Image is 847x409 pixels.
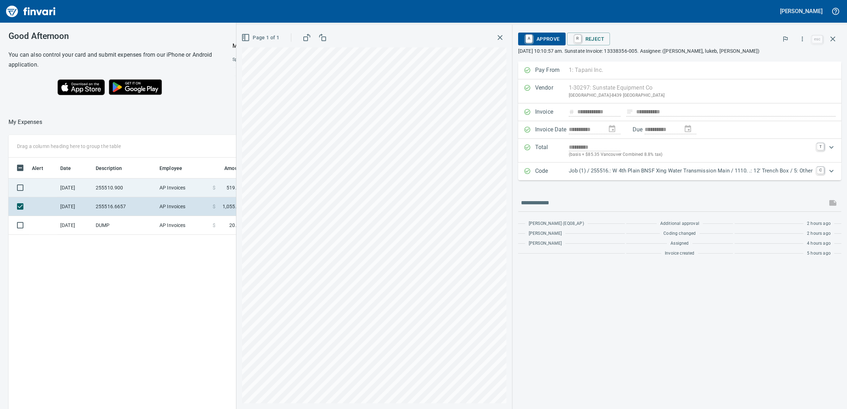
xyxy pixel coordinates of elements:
[671,240,689,247] span: Assigned
[93,197,157,216] td: 255516.6657
[60,164,80,172] span: Date
[807,220,831,227] span: 2 hours ago
[224,164,242,172] span: Amount
[223,203,242,210] span: 1,055.22
[213,184,215,191] span: $
[807,230,831,237] span: 2 hours ago
[663,230,696,237] span: Coding changed
[159,164,182,172] span: Employee
[157,216,210,235] td: AP Invoices
[817,167,824,174] a: C
[157,178,210,197] td: AP Invoices
[526,35,532,42] a: A
[213,203,215,210] span: $
[4,3,57,20] img: Finvari
[32,164,43,172] span: Alert
[93,178,157,197] td: 255510.900
[226,184,242,191] span: 519.17
[807,240,831,247] span: 4 hours ago
[57,197,93,216] td: [DATE]
[32,164,52,172] span: Alert
[569,151,813,158] p: (basis + $85.35 Vancouver Combined 8.8% tax)
[812,35,823,43] a: esc
[567,33,610,45] button: RReject
[660,220,699,227] span: Additional approval
[96,164,131,172] span: Description
[518,33,566,45] button: AApprove
[57,216,93,235] td: [DATE]
[9,118,42,126] p: My Expenses
[232,42,286,50] p: My Card (···8858)
[778,31,793,47] button: Flag
[535,167,569,176] p: Code
[780,7,823,15] h5: [PERSON_NAME]
[240,31,282,44] button: Page 1 of 1
[105,75,166,99] img: Get it on Google Play
[232,56,347,63] span: Spend Limits
[57,178,93,197] td: [DATE]
[215,164,242,172] span: Amount
[9,118,42,126] nav: breadcrumb
[93,216,157,235] td: DUMP
[535,143,569,158] p: Total
[529,230,562,237] span: [PERSON_NAME]
[213,222,215,229] span: $
[17,143,121,150] p: Drag a column heading here to group the table
[569,167,813,175] p: Job (1) / 255516.: W 4th Plain BNSF Xing Water Transmission Main / 1110. .: 12' Trench Box / 5: O...
[518,163,841,180] div: Expand
[157,197,210,216] td: AP Invoices
[574,35,581,42] a: R
[529,240,562,247] span: [PERSON_NAME]
[810,30,841,47] span: Close invoice
[9,31,215,41] h3: Good Afternoon
[529,220,584,227] span: [PERSON_NAME] (EQ08_AP)
[665,250,695,257] span: Invoice created
[518,139,841,163] div: Expand
[9,50,215,70] h6: You can also control your card and submit expenses from our iPhone or Android application.
[243,33,279,42] span: Page 1 of 1
[573,33,604,45] span: Reject
[524,33,560,45] span: Approve
[807,250,831,257] span: 5 hours ago
[227,76,437,83] p: Online allowed
[229,222,242,229] span: 20.00
[824,194,841,211] span: This records your message into the invoice and notifies anyone mentioned
[96,164,122,172] span: Description
[778,6,824,17] button: [PERSON_NAME]
[57,79,105,95] img: Download on the App Store
[60,164,71,172] span: Date
[817,143,824,150] a: T
[159,164,191,172] span: Employee
[795,31,810,47] button: More
[518,47,841,55] p: [DATE] 10:10:57 am. Sunstate Invoice: 13338356-005. Assignee: ([PERSON_NAME], lukeb, [PERSON_NAME])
